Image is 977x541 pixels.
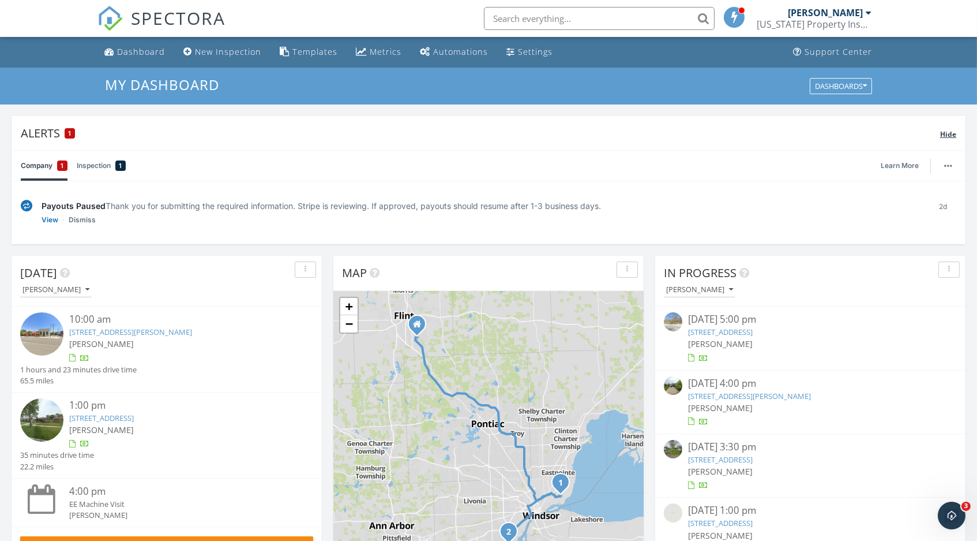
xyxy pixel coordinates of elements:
[666,286,733,294] div: [PERSON_NAME]
[688,518,753,528] a: [STREET_ADDRESS]
[664,440,682,458] img: streetview
[275,42,342,63] a: Templates
[22,286,89,294] div: [PERSON_NAME]
[61,160,64,171] span: 1
[20,312,313,386] a: 10:00 am [STREET_ADDRESS][PERSON_NAME] [PERSON_NAME] 1 hours and 23 minutes drive time 65.5 miles
[664,503,682,522] img: streetview
[20,450,94,461] div: 35 minutes drive time
[664,282,735,298] button: [PERSON_NAME]
[42,200,921,212] div: Thank you for submitting the required information. Stripe is reviewing. If approved, payouts shou...
[688,440,932,454] div: [DATE] 3:30 pm
[20,375,137,386] div: 65.5 miles
[20,312,63,356] img: streetview
[688,338,753,349] span: [PERSON_NAME]
[69,499,289,510] div: EE Machine Visit
[805,46,873,57] div: Support Center
[815,82,867,90] div: Dashboards
[938,502,965,529] iframe: Intercom live chat
[788,7,863,18] div: [PERSON_NAME]
[20,364,137,375] div: 1 hours and 23 minutes drive time
[484,7,715,30] input: Search everything...
[688,466,753,477] span: [PERSON_NAME]
[97,6,123,31] img: The Best Home Inspection Software - Spectora
[561,482,568,489] div: 15100 Mack Ave, Grosse Pointe Park, MI 48230
[789,42,877,63] a: Support Center
[131,6,226,30] span: SPECTORA
[195,46,261,57] div: New Inspection
[69,424,134,435] span: [PERSON_NAME]
[42,214,58,226] a: View
[69,312,289,327] div: 10:00 am
[664,265,736,281] span: In Progress
[117,46,165,57] div: Dashboard
[688,376,932,391] div: [DATE] 4:00 pm
[340,315,358,333] a: Zoom out
[69,214,96,226] a: Dismiss
[688,391,811,401] a: [STREET_ADDRESS][PERSON_NAME]
[100,42,170,63] a: Dashboard
[69,129,72,137] span: 1
[20,398,63,442] img: streetview
[664,312,957,364] a: [DATE] 5:00 pm [STREET_ADDRESS] [PERSON_NAME]
[20,461,94,472] div: 22.2 miles
[340,298,358,315] a: Zoom in
[351,42,406,63] a: Metrics
[688,312,932,327] div: [DATE] 5:00 pm
[20,398,313,472] a: 1:00 pm [STREET_ADDRESS] [PERSON_NAME] 35 minutes drive time 22.2 miles
[688,402,753,413] span: [PERSON_NAME]
[77,151,126,181] a: Inspection
[664,312,682,331] img: streetview
[179,42,266,63] a: New Inspection
[558,479,563,487] i: 1
[292,46,337,57] div: Templates
[757,18,872,30] div: Michigan Property Inspections
[506,528,511,536] i: 2
[417,324,424,331] div: 4481 Oak St, Grand Blanc MI 48439
[664,376,682,395] img: streetview
[21,125,940,141] div: Alerts
[502,42,557,63] a: Settings
[940,129,956,139] span: Hide
[42,201,106,211] span: Payouts Paused
[518,46,553,57] div: Settings
[881,160,926,171] a: Learn More
[342,265,367,281] span: Map
[69,413,134,423] a: [STREET_ADDRESS]
[69,510,289,521] div: [PERSON_NAME]
[930,200,956,226] div: 2d
[370,46,401,57] div: Metrics
[664,440,957,491] a: [DATE] 3:30 pm [STREET_ADDRESS] [PERSON_NAME]
[688,327,753,337] a: [STREET_ADDRESS]
[810,78,872,94] button: Dashboards
[415,42,493,63] a: Automations (Basic)
[20,282,92,298] button: [PERSON_NAME]
[69,327,192,337] a: [STREET_ADDRESS][PERSON_NAME]
[119,160,122,171] span: 1
[21,200,32,212] img: under-review-2fe708636b114a7f4b8d.svg
[688,503,932,518] div: [DATE] 1:00 pm
[433,46,488,57] div: Automations
[97,16,226,40] a: SPECTORA
[21,151,67,181] a: Company
[69,484,289,499] div: 4:00 pm
[688,454,753,465] a: [STREET_ADDRESS]
[961,502,971,511] span: 3
[69,338,134,349] span: [PERSON_NAME]
[105,75,219,94] span: My Dashboard
[509,531,516,538] div: 13567 Edison St, Southgate, MI 48195
[69,398,289,413] div: 1:00 pm
[944,165,952,167] img: ellipsis-632cfdd7c38ec3a7d453.svg
[664,376,957,428] a: [DATE] 4:00 pm [STREET_ADDRESS][PERSON_NAME] [PERSON_NAME]
[688,530,753,541] span: [PERSON_NAME]
[20,265,57,281] span: [DATE]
